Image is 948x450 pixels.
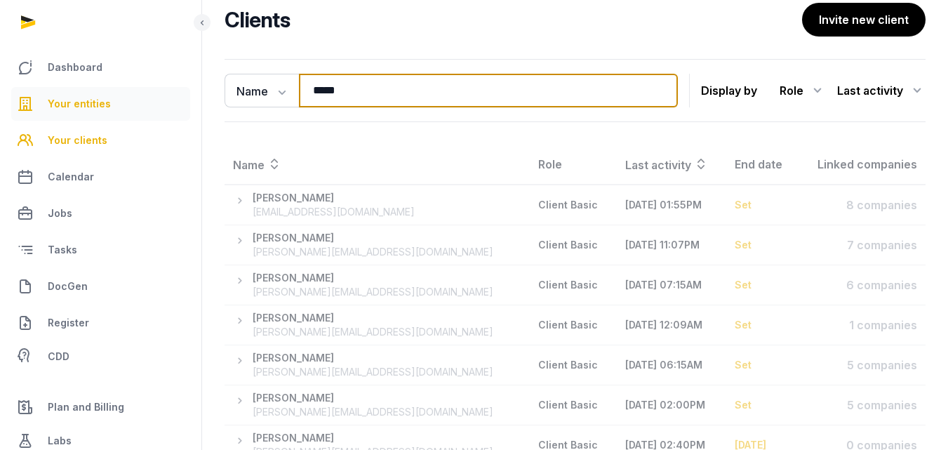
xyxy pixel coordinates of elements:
a: Jobs [11,197,190,230]
button: Name [225,74,299,107]
span: Labs [48,432,72,449]
h2: Clients [225,7,796,32]
span: Register [48,315,89,331]
span: DocGen [48,278,88,295]
span: Calendar [48,168,94,185]
span: Tasks [48,241,77,258]
a: Your entities [11,87,190,121]
a: Register [11,306,190,340]
span: Your clients [48,132,107,149]
span: Your entities [48,95,111,112]
p: Display by [701,79,757,102]
div: Role [780,79,826,102]
a: CDD [11,343,190,371]
a: Tasks [11,233,190,267]
a: Plan and Billing [11,390,190,424]
a: DocGen [11,270,190,303]
div: Last activity [837,79,926,102]
span: CDD [48,348,69,365]
span: Dashboard [48,59,102,76]
a: Dashboard [11,51,190,84]
span: Plan and Billing [48,399,124,416]
a: Calendar [11,160,190,194]
button: Invite new client [802,3,926,37]
a: Your clients [11,124,190,157]
span: Jobs [48,205,72,222]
